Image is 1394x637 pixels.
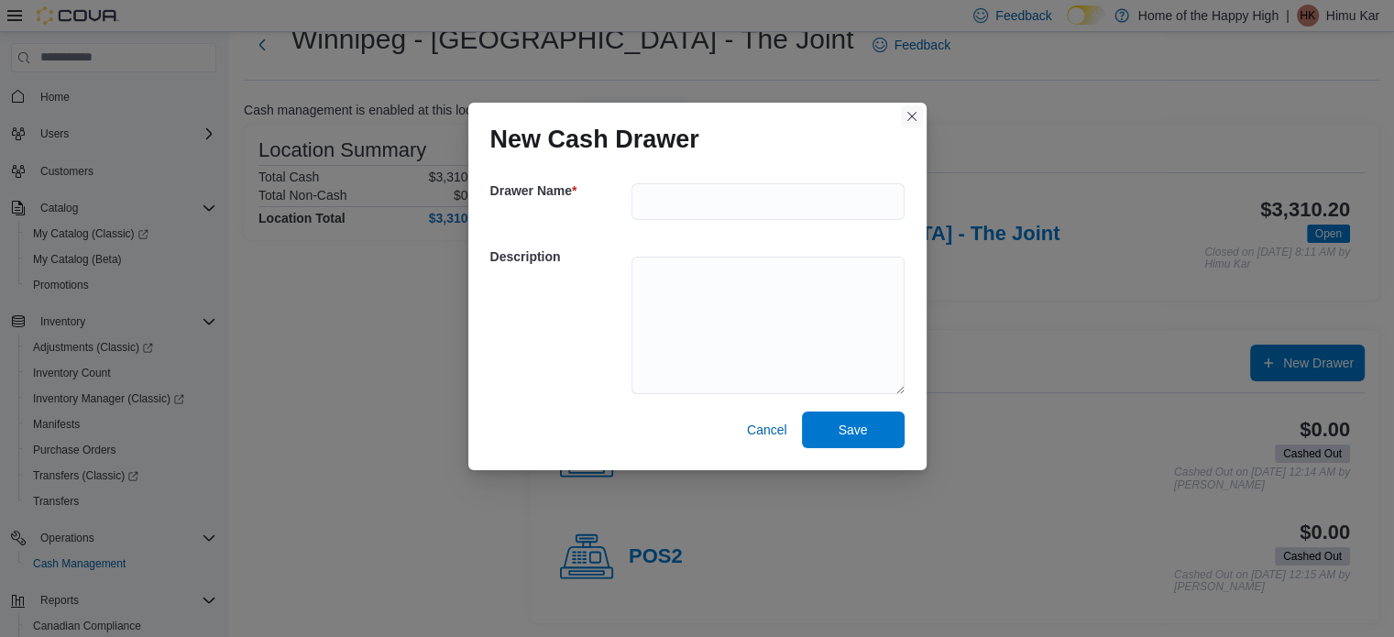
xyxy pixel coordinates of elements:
h5: Description [490,238,628,275]
button: Save [802,412,905,448]
span: Cancel [747,421,787,439]
h1: New Cash Drawer [490,125,699,154]
button: Cancel [740,412,795,448]
h5: Drawer Name [490,172,628,209]
span: Save [839,421,868,439]
button: Closes this modal window [901,105,923,127]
